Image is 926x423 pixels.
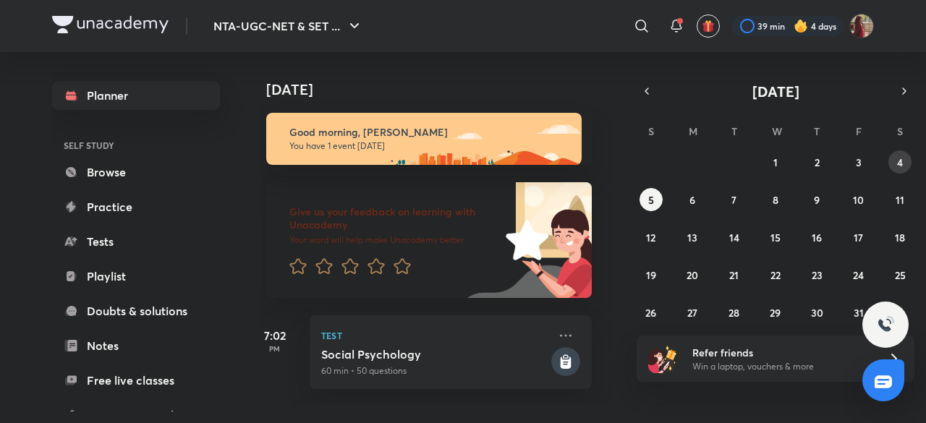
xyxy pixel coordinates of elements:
button: October 18, 2025 [888,226,912,249]
button: October 26, 2025 [640,301,663,324]
abbr: October 16, 2025 [812,231,822,244]
button: NTA-UGC-NET & SET ... [205,12,372,40]
abbr: October 13, 2025 [687,231,697,244]
button: October 7, 2025 [723,188,746,211]
button: October 1, 2025 [764,150,787,174]
abbr: October 2, 2025 [815,155,820,169]
span: [DATE] [752,82,799,101]
img: streak [794,19,808,33]
abbr: October 4, 2025 [897,155,903,169]
abbr: October 19, 2025 [646,268,656,282]
button: October 25, 2025 [888,263,912,286]
button: October 27, 2025 [681,301,704,324]
p: Test [321,327,548,344]
button: October 21, 2025 [723,263,746,286]
button: October 4, 2025 [888,150,912,174]
button: October 20, 2025 [681,263,704,286]
a: Notes [52,331,220,360]
button: October 6, 2025 [681,188,704,211]
abbr: October 20, 2025 [687,268,698,282]
button: October 17, 2025 [847,226,870,249]
button: October 12, 2025 [640,226,663,249]
a: Browse [52,158,220,187]
a: Playlist [52,262,220,291]
button: October 3, 2025 [847,150,870,174]
abbr: October 28, 2025 [729,306,739,320]
abbr: October 9, 2025 [814,193,820,207]
abbr: October 29, 2025 [770,306,781,320]
h6: Give us your feedback on learning with Unacademy [289,205,501,231]
button: [DATE] [657,81,894,101]
button: October 31, 2025 [847,301,870,324]
abbr: Sunday [648,124,654,138]
abbr: Monday [689,124,697,138]
h5: Social Psychology [321,347,548,362]
abbr: October 23, 2025 [812,268,823,282]
button: October 9, 2025 [805,188,828,211]
p: Your word will help make Unacademy better [289,234,501,246]
abbr: October 22, 2025 [770,268,781,282]
button: October 2, 2025 [805,150,828,174]
abbr: October 18, 2025 [895,231,905,244]
abbr: October 26, 2025 [645,306,656,320]
abbr: October 5, 2025 [648,193,654,207]
img: referral [648,344,677,373]
img: ttu [877,316,894,333]
abbr: Friday [856,124,862,138]
button: October 13, 2025 [681,226,704,249]
button: October 10, 2025 [847,188,870,211]
h5: 7:02 [246,327,304,344]
abbr: October 14, 2025 [729,231,739,244]
button: October 19, 2025 [640,263,663,286]
abbr: October 24, 2025 [853,268,864,282]
button: October 11, 2025 [888,188,912,211]
p: Win a laptop, vouchers & more [692,360,870,373]
button: October 24, 2025 [847,263,870,286]
a: Company Logo [52,16,169,37]
p: 60 min • 50 questions [321,364,548,377]
button: October 22, 2025 [764,263,787,286]
button: October 28, 2025 [723,301,746,324]
abbr: October 25, 2025 [895,268,906,282]
button: October 16, 2025 [805,226,828,249]
button: October 29, 2025 [764,301,787,324]
abbr: October 1, 2025 [773,155,778,169]
p: PM [246,344,304,353]
abbr: Saturday [897,124,903,138]
abbr: October 21, 2025 [729,268,739,282]
h6: Good morning, [PERSON_NAME] [289,126,569,139]
abbr: Thursday [814,124,820,138]
button: October 5, 2025 [640,188,663,211]
abbr: October 10, 2025 [853,193,864,207]
abbr: October 17, 2025 [854,231,863,244]
button: October 8, 2025 [764,188,787,211]
abbr: October 8, 2025 [773,193,778,207]
h6: Refer friends [692,345,870,360]
abbr: October 11, 2025 [896,193,904,207]
abbr: Tuesday [731,124,737,138]
abbr: October 15, 2025 [770,231,781,244]
a: Tests [52,227,220,256]
abbr: Wednesday [772,124,782,138]
h6: SELF STUDY [52,133,220,158]
img: feedback_image [456,182,592,298]
abbr: October 27, 2025 [687,306,697,320]
img: Company Logo [52,16,169,33]
abbr: October 31, 2025 [854,306,864,320]
img: morning [266,113,582,165]
a: Doubts & solutions [52,296,220,325]
a: Planner [52,81,220,110]
abbr: October 12, 2025 [646,231,655,244]
p: You have 1 event [DATE] [289,140,569,152]
button: October 14, 2025 [723,226,746,249]
a: Free live classes [52,366,220,395]
h4: [DATE] [266,81,606,98]
img: Srishti Sharma [849,14,874,38]
abbr: October 30, 2025 [811,306,823,320]
button: October 15, 2025 [764,226,787,249]
button: avatar [697,14,720,38]
abbr: October 6, 2025 [689,193,695,207]
a: Practice [52,192,220,221]
button: October 30, 2025 [805,301,828,324]
img: avatar [702,20,715,33]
